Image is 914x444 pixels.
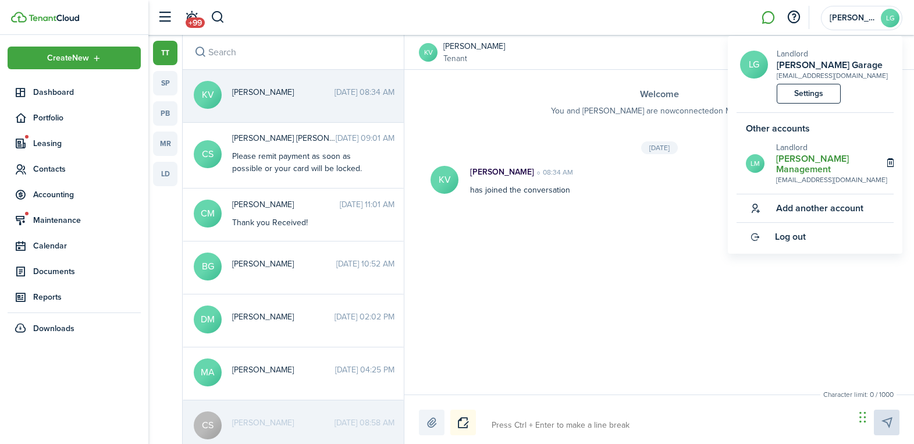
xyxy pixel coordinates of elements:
[776,203,863,214] span: Add another account
[443,52,505,65] a: Tenant
[8,81,141,104] a: Dashboard
[458,166,821,196] div: has joined the conversation
[153,101,177,126] a: pb
[232,417,335,429] span: Claire Shumake
[8,286,141,308] a: Reports
[153,41,177,65] a: tt
[33,240,141,252] span: Calendar
[777,48,808,60] span: Landlord
[450,410,476,435] button: Notice
[340,198,394,211] time: [DATE] 11:01 AM
[11,12,27,23] img: TenantCloud
[8,47,141,69] button: Open menu
[335,364,394,376] time: [DATE] 04:25 PM
[428,105,891,117] p: You and [PERSON_NAME] are now connected on Messenger!
[746,154,764,173] avatar-text: LM
[740,51,768,79] a: LG
[194,200,222,228] avatar-text: CM
[820,389,897,400] small: Character limit: 0 / 1000
[419,43,438,62] a: KV
[777,84,841,104] a: Settings
[428,87,891,102] h3: Welcome
[194,306,222,333] avatar-text: DM
[29,15,79,22] img: TenantCloud
[194,81,222,109] avatar-text: KV
[33,265,141,278] span: Documents
[154,6,176,29] button: Open sidebar
[859,400,866,435] div: Drag
[33,291,141,303] span: Reports
[534,167,573,177] time: 08:34 AM
[777,60,888,70] h2: Langley Garage
[232,311,335,323] span: DAVID MCCABE
[194,358,222,386] avatar-text: MA
[33,137,141,150] span: Leasing
[194,253,222,280] avatar-text: BG
[776,141,808,154] span: Landlord
[336,132,394,144] time: [DATE] 09:01 AM
[335,86,394,98] time: [DATE] 08:34 AM
[192,44,208,61] button: Search
[335,311,394,323] time: [DATE] 02:02 PM
[33,322,74,335] span: Downloads
[775,232,806,242] span: Log out
[777,70,888,81] div: [EMAIL_ADDRESS][DOMAIN_NAME]
[194,411,222,439] avatar-text: CS
[180,3,202,33] a: Notifications
[232,258,336,270] span: BOYCE GOLDEN
[856,388,914,444] iframe: Chat Widget
[153,162,177,186] a: ld
[881,9,899,27] avatar-text: LG
[232,216,378,229] div: Thank you Received!
[335,417,394,429] time: [DATE] 08:58 AM
[737,122,894,136] h5: Other accounts
[470,166,534,178] p: [PERSON_NAME]
[830,14,876,22] span: Langley Garage
[776,154,887,175] h2: Langley Management
[33,112,141,124] span: Portfolio
[153,132,177,156] a: mr
[232,150,378,187] div: Please remit payment as soon as possible or your card will be locked. Please confirm receipt of t...
[194,140,222,168] avatar-text: CS
[777,60,888,70] a: [PERSON_NAME] Garage
[33,214,141,226] span: Maintenance
[336,258,394,270] time: [DATE] 10:52 AM
[183,35,404,69] input: search
[232,86,335,98] span: KYLE VIATOR
[443,40,505,52] a: [PERSON_NAME]
[33,86,141,98] span: Dashboard
[186,17,205,28] span: +99
[641,141,678,154] div: [DATE]
[47,54,89,62] span: Create New
[232,132,336,144] span: Campbell Shouse
[211,8,225,27] button: Search
[431,166,458,194] avatar-text: KV
[776,175,887,185] div: [EMAIL_ADDRESS][DOMAIN_NAME]
[784,8,803,27] button: Open resource center
[33,163,141,175] span: Contacts
[737,223,894,251] a: Log out
[737,194,863,222] button: Add another account
[33,189,141,201] span: Accounting
[153,71,177,95] a: sp
[232,364,335,376] span: Mike Arnold
[232,198,340,211] span: CORALEE MAGNUS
